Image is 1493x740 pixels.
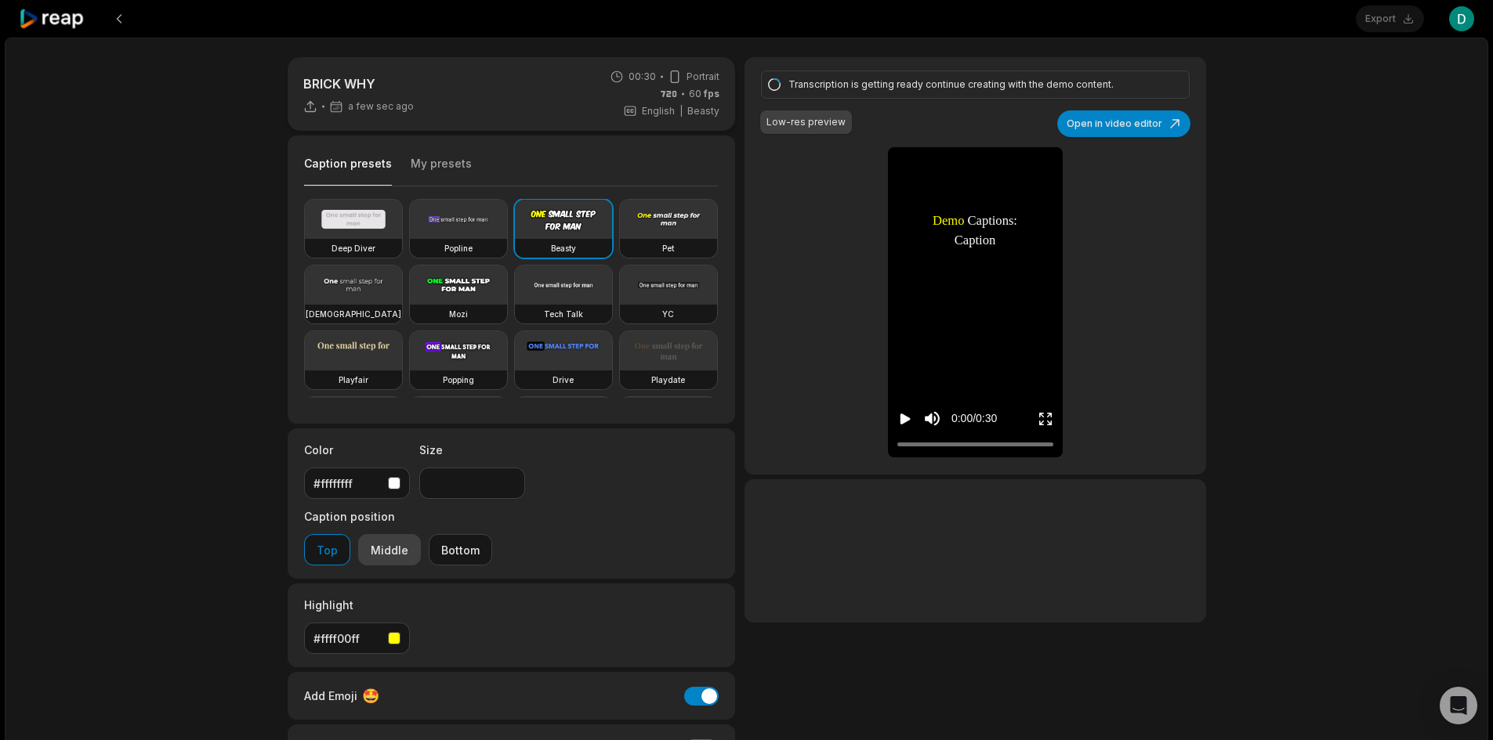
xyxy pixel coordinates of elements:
span: Add Emoji [304,688,357,704]
div: #ffff00ff [313,630,382,647]
button: Enter Fullscreen [1038,404,1053,433]
div: 0:00 / 0:30 [951,410,997,427]
span: Portrait [687,70,719,84]
h3: Drive [553,374,574,386]
span: Beasty [687,104,719,118]
h3: Playdate [651,374,685,386]
h3: Tech Talk [544,308,583,320]
div: Open Intercom Messenger [1440,687,1477,724]
span: 00:30 [629,70,656,84]
span: 60 [689,87,719,101]
label: Caption position [304,508,492,525]
span: | [679,104,683,118]
h3: Popping [443,374,474,386]
span: Demo [933,211,965,231]
button: Bottom [429,534,492,565]
h3: Beasty [551,242,576,254]
label: Highlight [304,597,410,613]
h3: YC [662,308,674,320]
span: a few sec ago [348,100,414,113]
span: Caption [955,231,995,251]
div: Low-res preview [766,115,846,129]
h3: Popline [444,242,473,254]
h3: Pet [662,242,674,254]
div: Transcription is getting ready continue creating with the demo content. [788,78,1157,92]
label: Color [304,442,410,458]
h3: Playfair [339,374,368,386]
p: BRICK WHY [303,74,414,93]
label: Size [419,442,525,458]
button: My presets [411,156,472,186]
span: fps [704,88,719,99]
button: #ffffffff [304,467,410,499]
span: Captions: [968,211,1017,231]
h3: [DEMOGRAPHIC_DATA] [306,308,401,320]
button: Top [304,534,350,565]
button: #ffff00ff [304,623,410,654]
h3: Mozi [449,308,468,320]
span: 🤩 [362,685,379,706]
button: Open in video editor [1057,110,1190,137]
button: Mute sound [922,409,942,428]
button: Play video [897,404,913,433]
h3: Deep Diver [332,242,375,254]
button: Caption presets [304,156,392,186]
button: Middle [358,534,421,565]
span: English [642,104,675,118]
div: #ffffffff [313,475,382,492]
